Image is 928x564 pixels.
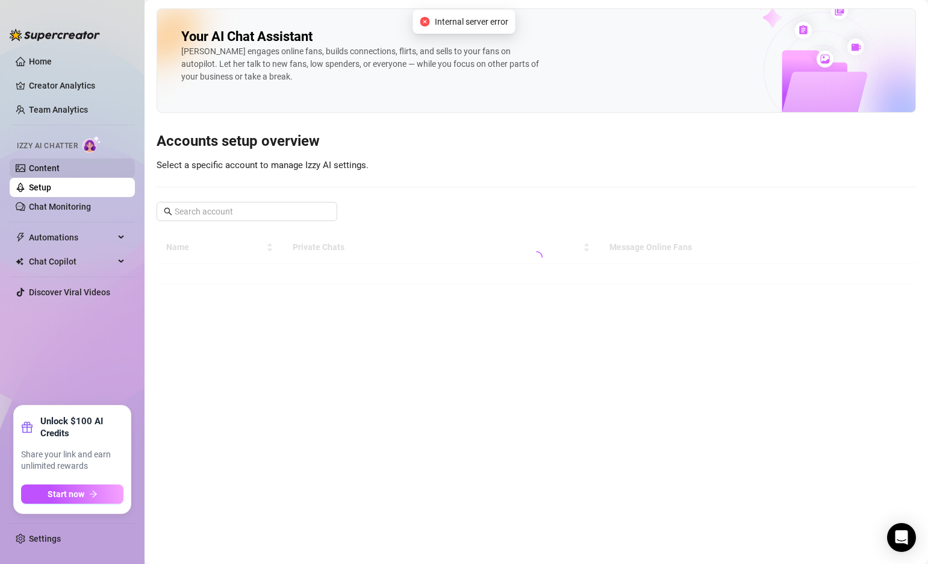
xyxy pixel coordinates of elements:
[21,449,123,472] span: Share your link and earn unlimited rewards
[29,105,88,114] a: Team Analytics
[181,28,313,45] h2: Your AI Chat Assistant
[181,45,543,83] div: [PERSON_NAME] engages online fans, builds connections, flirts, and sells to your fans on autopilo...
[40,415,123,439] strong: Unlock $100 AI Credits
[21,484,123,504] button: Start nowarrow-right
[29,228,114,247] span: Automations
[29,57,52,66] a: Home
[29,76,125,95] a: Creator Analytics
[29,252,114,271] span: Chat Copilot
[29,163,60,173] a: Content
[16,233,25,242] span: thunderbolt
[435,15,508,28] span: Internal server error
[48,489,84,499] span: Start now
[21,421,33,433] span: gift
[164,207,172,216] span: search
[89,490,98,498] span: arrow-right
[157,132,916,151] h3: Accounts setup overview
[10,29,100,41] img: logo-BBDzfeDw.svg
[29,183,51,192] a: Setup
[531,251,543,263] span: loading
[16,257,23,266] img: Chat Copilot
[17,140,78,152] span: Izzy AI Chatter
[83,136,101,153] img: AI Chatter
[157,160,369,171] span: Select a specific account to manage Izzy AI settings.
[29,534,61,544] a: Settings
[175,205,320,218] input: Search account
[29,287,110,297] a: Discover Viral Videos
[887,523,916,552] div: Open Intercom Messenger
[420,17,430,27] span: close-circle
[29,202,91,211] a: Chat Monitoring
